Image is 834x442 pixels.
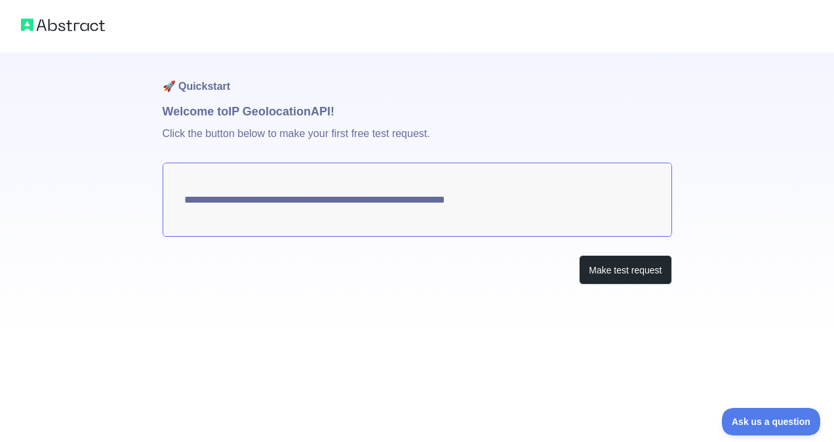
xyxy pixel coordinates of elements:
h1: Welcome to IP Geolocation API! [163,102,672,121]
p: Click the button below to make your first free test request. [163,121,672,163]
h1: 🚀 Quickstart [163,52,672,102]
img: Abstract logo [21,16,105,34]
button: Make test request [579,255,671,285]
iframe: Toggle Customer Support [722,408,821,435]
